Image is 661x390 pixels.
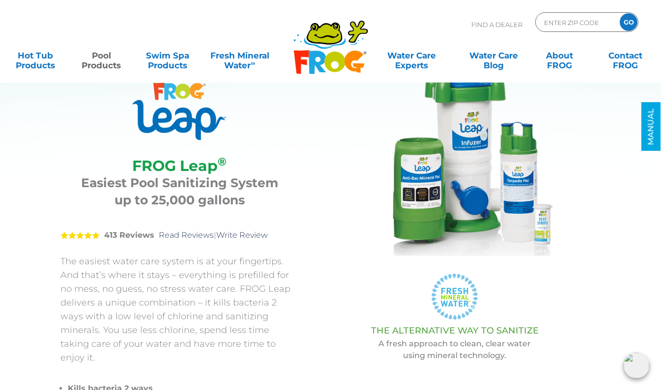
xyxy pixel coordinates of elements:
[73,157,287,174] h2: FROG Leap
[620,13,637,31] input: GO
[142,46,193,65] a: Swim SpaProducts
[323,326,586,335] h3: THE ALTERNATIVE WAY TO SANITIZE
[471,12,522,37] p: Find A Dealer
[10,46,61,65] a: Hot TubProducts
[60,216,299,254] div: |
[60,231,100,239] span: 5
[73,174,287,209] h3: Easiest Pool Sanitizing System up to 25,000 gallons
[133,61,226,140] img: Product Logo
[216,230,268,240] a: Write Review
[534,46,585,65] a: AboutFROG
[323,338,586,362] p: A fresh approach to clean, clear water using mineral technology.
[370,46,454,65] a: Water CareExperts
[104,230,154,240] strong: 413 Reviews
[218,155,227,168] sup: ®
[60,254,299,364] p: The easiest water care system is at your fingertips. And that’s where it stays – everything is pr...
[624,353,649,378] img: openIcon
[159,230,214,240] a: Read Reviews
[468,46,519,65] a: Water CareBlog
[543,15,609,29] input: Zip Code Form
[600,46,651,65] a: ContactFROG
[251,59,255,67] sup: ∞
[76,46,127,65] a: PoolProducts
[208,46,272,65] a: Fresh MineralWater∞
[641,103,661,151] a: MANUAL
